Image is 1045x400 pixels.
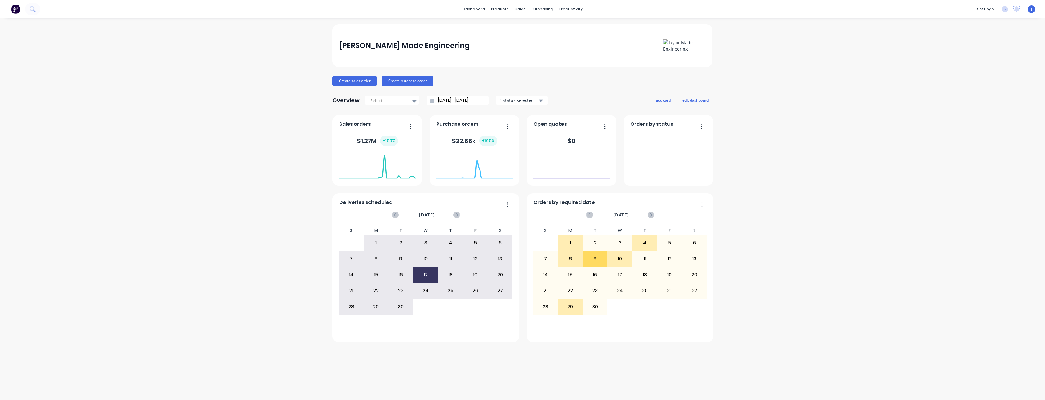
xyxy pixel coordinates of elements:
[974,5,997,14] div: settings
[529,5,556,14] div: purchasing
[568,136,575,146] div: $ 0
[438,267,463,282] div: 18
[389,226,413,235] div: T
[558,235,582,251] div: 1
[488,267,512,282] div: 20
[479,136,497,146] div: + 100 %
[463,267,487,282] div: 19
[339,121,371,128] span: Sales orders
[583,226,608,235] div: T
[533,267,558,282] div: 14
[339,199,392,206] span: Deliveries scheduled
[632,226,657,235] div: T
[682,251,707,266] div: 13
[438,251,463,266] div: 11
[583,299,607,314] div: 30
[413,283,438,298] div: 24
[583,267,607,282] div: 16
[339,267,364,282] div: 14
[682,226,707,235] div: S
[438,226,463,235] div: T
[364,235,388,251] div: 1
[389,251,413,266] div: 9
[633,283,657,298] div: 25
[364,251,388,266] div: 8
[339,40,470,52] div: [PERSON_NAME] Made Engineering
[633,267,657,282] div: 18
[339,283,364,298] div: 21
[488,235,512,251] div: 6
[339,299,364,314] div: 28
[533,299,558,314] div: 28
[413,267,438,282] div: 17
[389,267,413,282] div: 16
[682,267,707,282] div: 20
[1031,6,1032,12] span: J
[652,96,675,104] button: add card
[657,226,682,235] div: F
[438,283,463,298] div: 25
[357,136,398,146] div: $ 1.27M
[332,94,360,107] div: Overview
[608,251,632,266] div: 10
[558,299,582,314] div: 29
[364,299,388,314] div: 29
[488,5,512,14] div: products
[630,121,673,128] span: Orders by status
[488,283,512,298] div: 27
[463,251,487,266] div: 12
[613,212,629,218] span: [DATE]
[339,251,364,266] div: 7
[463,235,487,251] div: 5
[488,251,512,266] div: 13
[558,226,583,235] div: M
[558,251,582,266] div: 8
[496,96,548,105] button: 4 status selected
[682,283,707,298] div: 27
[413,235,438,251] div: 3
[608,235,632,251] div: 3
[533,226,558,235] div: S
[389,283,413,298] div: 23
[657,235,682,251] div: 5
[339,226,364,235] div: S
[463,226,488,235] div: F
[533,121,567,128] span: Open quotes
[488,226,513,235] div: S
[663,39,706,52] img: Taylor Made Engineering
[332,76,377,86] button: Create sales order
[389,299,413,314] div: 30
[452,136,497,146] div: $ 22.88k
[633,235,657,251] div: 4
[607,226,632,235] div: W
[583,283,607,298] div: 23
[463,283,487,298] div: 26
[380,136,398,146] div: + 100 %
[657,283,682,298] div: 26
[419,212,435,218] span: [DATE]
[533,251,558,266] div: 7
[682,235,707,251] div: 6
[533,283,558,298] div: 21
[657,251,682,266] div: 12
[389,235,413,251] div: 2
[633,251,657,266] div: 11
[364,226,389,235] div: M
[556,5,586,14] div: productivity
[657,267,682,282] div: 19
[459,5,488,14] a: dashboard
[438,235,463,251] div: 4
[413,251,438,266] div: 10
[364,283,388,298] div: 22
[678,96,712,104] button: edit dashboard
[499,97,538,104] div: 4 status selected
[413,226,438,235] div: W
[608,283,632,298] div: 24
[364,267,388,282] div: 15
[436,121,479,128] span: Purchase orders
[11,5,20,14] img: Factory
[558,283,582,298] div: 22
[558,267,582,282] div: 15
[382,76,433,86] button: Create purchase order
[583,251,607,266] div: 9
